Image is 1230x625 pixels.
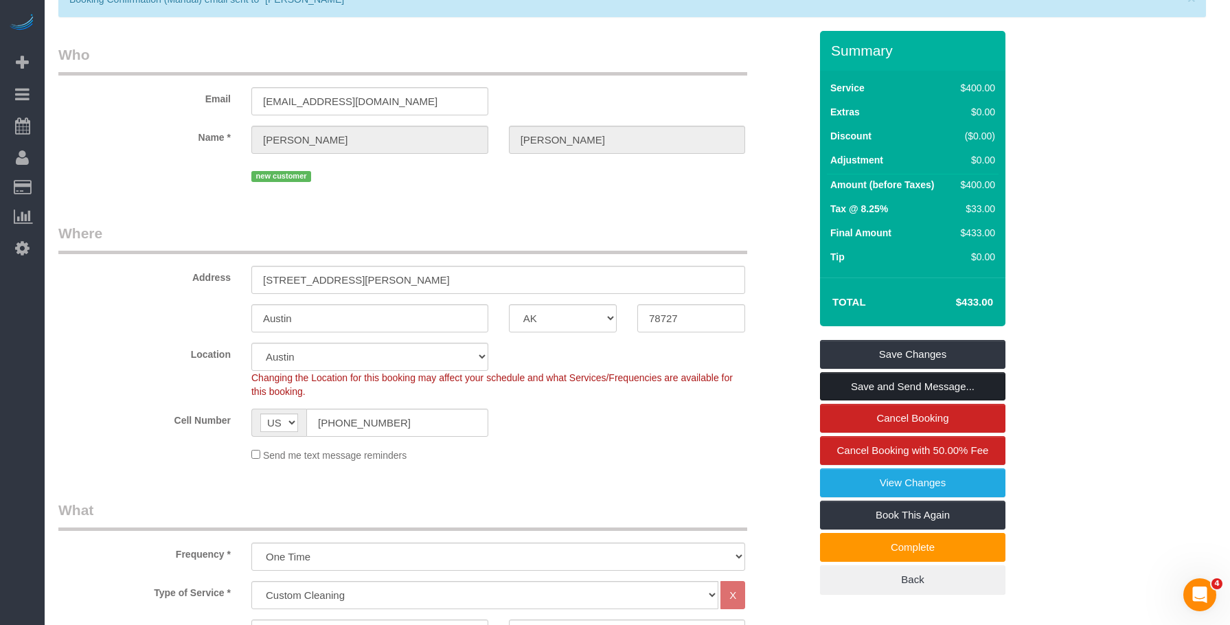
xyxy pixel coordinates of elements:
[1211,578,1222,589] span: 4
[837,444,989,456] span: Cancel Booking with 50.00% Fee
[830,250,845,264] label: Tip
[955,202,995,216] div: $33.00
[306,409,488,437] input: Cell Number
[48,126,241,144] label: Name *
[58,500,747,531] legend: What
[263,450,407,461] span: Send me text message reminders
[251,171,311,182] span: new customer
[955,226,995,240] div: $433.00
[48,343,241,361] label: Location
[251,126,488,154] input: First Name
[48,543,241,561] label: Frequency *
[48,581,241,600] label: Type of Service *
[820,340,1005,369] a: Save Changes
[915,297,993,308] h4: $433.00
[955,105,995,119] div: $0.00
[1183,578,1216,611] iframe: Intercom live chat
[830,153,883,167] label: Adjustment
[251,372,733,397] span: Changing the Location for this booking may affect your schedule and what Services/Frequencies are...
[830,178,934,192] label: Amount (before Taxes)
[820,436,1005,465] a: Cancel Booking with 50.00% Fee
[820,533,1005,562] a: Complete
[830,105,860,119] label: Extras
[8,14,36,33] img: Automaid Logo
[830,129,872,143] label: Discount
[58,223,747,254] legend: Where
[955,250,995,264] div: $0.00
[58,45,747,76] legend: Who
[955,81,995,95] div: $400.00
[48,266,241,284] label: Address
[251,87,488,115] input: Email
[830,202,888,216] label: Tax @ 8.25%
[820,565,1005,594] a: Back
[820,372,1005,401] a: Save and Send Message...
[955,129,995,143] div: ($0.00)
[830,226,891,240] label: Final Amount
[509,126,746,154] input: Last Name
[955,178,995,192] div: $400.00
[831,43,999,58] h3: Summary
[251,304,488,332] input: City
[48,87,241,106] label: Email
[955,153,995,167] div: $0.00
[830,81,865,95] label: Service
[820,468,1005,497] a: View Changes
[637,304,745,332] input: Zip Code
[832,296,866,308] strong: Total
[48,409,241,427] label: Cell Number
[820,404,1005,433] a: Cancel Booking
[820,501,1005,530] a: Book This Again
